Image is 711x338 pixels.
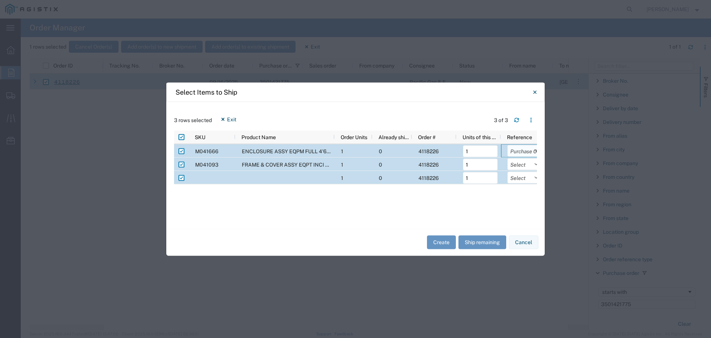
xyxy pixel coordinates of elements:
button: Close [527,85,542,99]
span: 4118226 [418,175,439,181]
span: 4118226 [418,161,439,167]
span: M041666 [195,148,218,154]
span: 1 [341,161,343,167]
span: Already shipped [378,134,409,140]
span: 3 rows selected [174,116,212,124]
span: ENCLOSURE ASSY EQPM FULL 4'6"X8'6"X6' [242,148,351,154]
span: 0 [379,175,382,181]
span: 0 [379,161,382,167]
button: Create [427,236,456,249]
span: 1 [341,148,343,154]
span: Product Name [241,134,276,140]
button: Exit [214,113,242,125]
button: Ship remaining [458,236,506,249]
button: Refresh table [511,114,523,126]
span: 4118226 [418,148,439,154]
span: Order # [418,134,435,140]
span: Order Units [341,134,367,140]
span: SKU [195,134,206,140]
h4: Select Items to Ship [176,87,237,97]
span: 1 [341,175,343,181]
span: FRAME & COVER ASSY EQPT INCI 4'X6'6" [242,161,343,167]
span: Reference [507,134,532,140]
button: Cancel [509,236,538,249]
span: Units of this shipment [463,134,498,140]
div: 3 of 3 [494,116,508,124]
span: M041093 [195,161,218,167]
span: 0 [379,148,382,154]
